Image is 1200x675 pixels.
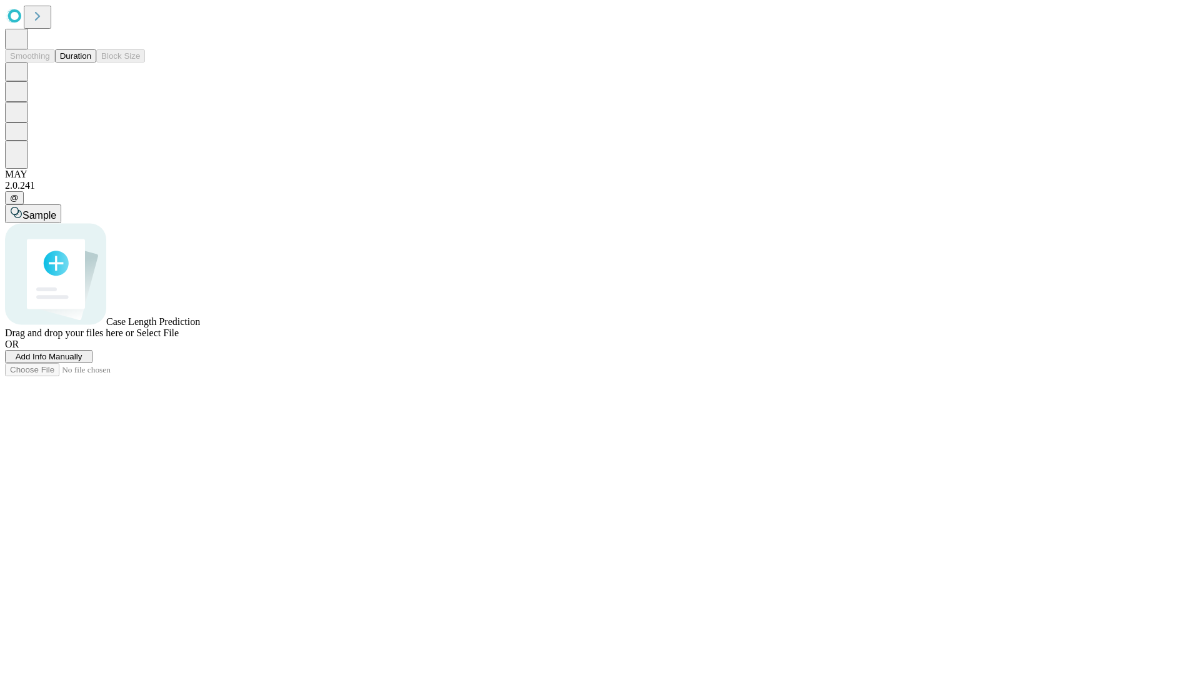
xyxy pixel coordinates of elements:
[5,350,92,363] button: Add Info Manually
[96,49,145,62] button: Block Size
[5,191,24,204] button: @
[16,352,82,361] span: Add Info Manually
[22,210,56,221] span: Sample
[106,316,200,327] span: Case Length Prediction
[10,193,19,202] span: @
[5,180,1195,191] div: 2.0.241
[55,49,96,62] button: Duration
[5,339,19,349] span: OR
[136,327,179,338] span: Select File
[5,327,134,338] span: Drag and drop your files here or
[5,49,55,62] button: Smoothing
[5,169,1195,180] div: MAY
[5,204,61,223] button: Sample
